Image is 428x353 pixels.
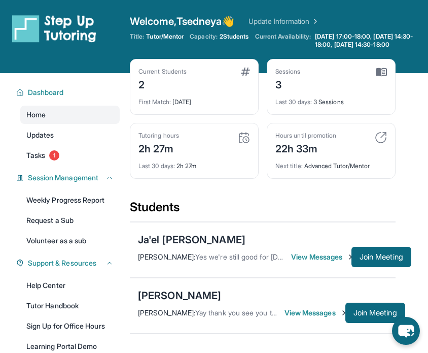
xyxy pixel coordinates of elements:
[275,68,301,76] div: Sessions
[138,98,171,106] span: First Match :
[26,150,45,161] span: Tasks
[375,132,387,144] img: card
[138,162,175,170] span: Last 30 days :
[351,247,411,267] button: Join Meeting
[291,252,351,262] span: View Messages
[284,308,345,318] span: View Messages
[275,132,336,140] div: Hours until promotion
[26,130,54,140] span: Updates
[12,14,96,43] img: logo
[138,288,221,303] div: [PERSON_NAME]
[275,76,301,92] div: 3
[275,140,336,156] div: 22h 33m
[340,309,348,317] img: Chevron-Right
[138,132,179,140] div: Tutoring hours
[20,191,120,209] a: Weekly Progress Report
[138,68,187,76] div: Current Students
[376,68,387,77] img: card
[20,146,120,165] a: Tasks1
[20,211,120,230] a: Request a Sub
[345,303,405,323] button: Join Meeting
[20,276,120,295] a: Help Center
[138,308,195,317] span: [PERSON_NAME] :
[275,98,312,106] span: Last 30 days :
[241,68,250,76] img: card
[195,308,284,317] span: Yay thank you see you then
[49,150,59,161] span: 1
[24,173,114,183] button: Session Management
[28,87,64,98] span: Dashboard
[24,258,114,268] button: Support & Resources
[353,310,397,316] span: Join Meeting
[220,33,249,41] span: 2 Students
[26,110,46,120] span: Home
[130,33,144,41] span: Title:
[190,33,218,41] span: Capacity:
[392,317,420,345] button: chat-button
[146,33,184,41] span: Tutor/Mentor
[138,233,245,247] div: Ja'el [PERSON_NAME]
[28,173,98,183] span: Session Management
[138,92,250,106] div: [DATE]
[195,252,293,261] span: Yes we're still good for [DATE]
[275,92,387,106] div: 3 Sessions
[360,254,403,260] span: Join Meeting
[138,76,187,92] div: 2
[20,317,120,335] a: Sign Up for Office Hours
[20,126,120,144] a: Updates
[255,33,311,49] span: Current Availability:
[346,253,354,261] img: Chevron-Right
[138,156,250,170] div: 2h 27m
[20,232,120,250] a: Volunteer as a sub
[313,33,428,49] a: [DATE] 17:00-18:00, [DATE] 14:30-18:00, [DATE] 14:30-18:00
[275,162,303,170] span: Next title :
[248,16,319,26] a: Update Information
[238,132,250,144] img: card
[24,87,114,98] button: Dashboard
[20,106,120,124] a: Home
[138,252,195,261] span: [PERSON_NAME] :
[275,156,387,170] div: Advanced Tutor/Mentor
[20,297,120,315] a: Tutor Handbook
[309,16,319,26] img: Chevron Right
[130,14,234,28] span: Welcome, Tsedneya 👋
[130,199,396,221] div: Students
[28,258,96,268] span: Support & Resources
[138,140,179,156] div: 2h 27m
[315,33,426,49] span: [DATE] 17:00-18:00, [DATE] 14:30-18:00, [DATE] 14:30-18:00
